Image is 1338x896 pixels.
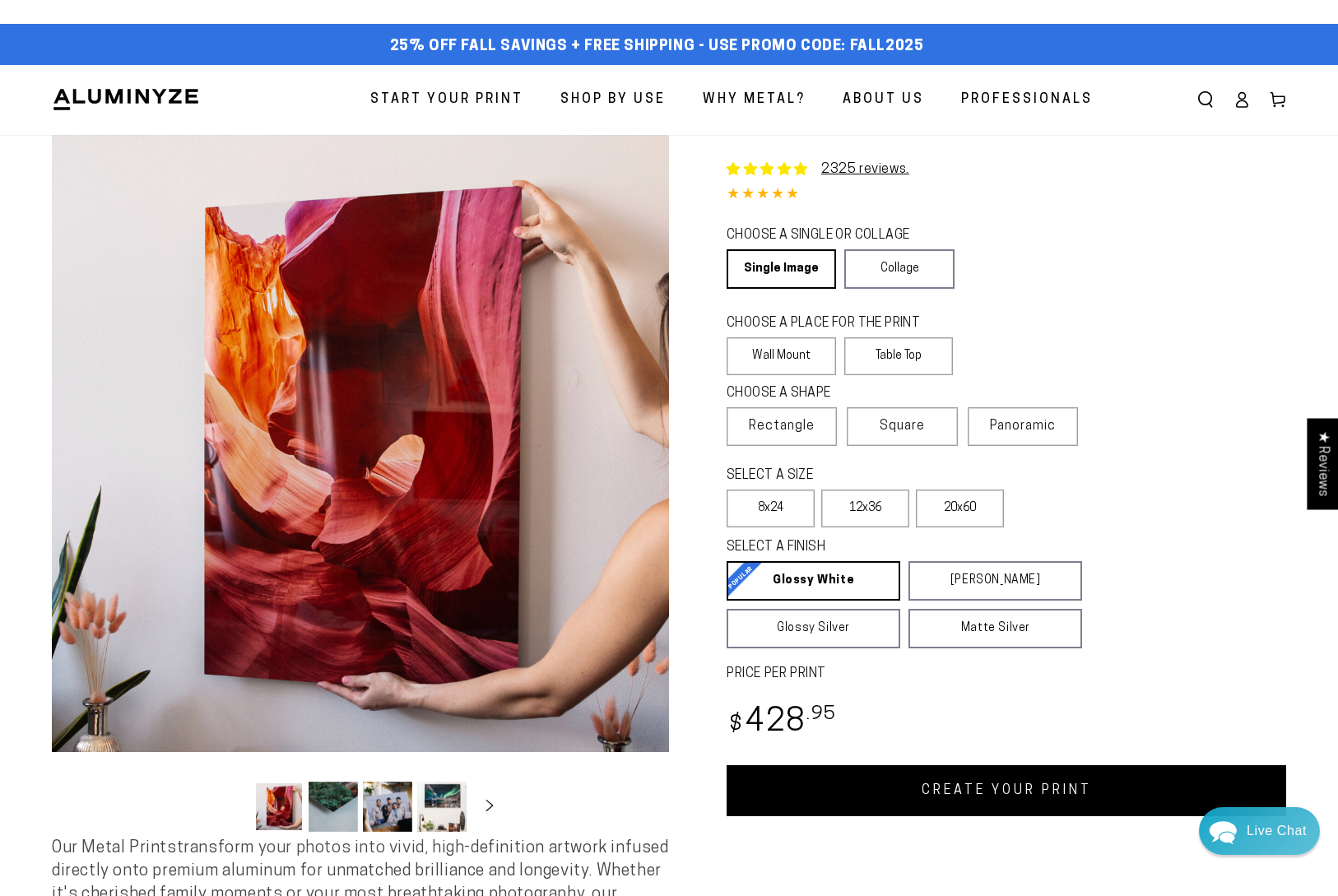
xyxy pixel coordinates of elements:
[1247,807,1307,855] div: Contact Us Directly
[548,78,678,122] a: Shop By Use
[560,88,666,112] span: Shop By Use
[417,782,467,832] button: Load image 4 in gallery view
[844,249,954,289] a: Collage
[729,714,743,736] span: $
[749,416,815,436] span: Rectangle
[727,226,939,245] legend: CHOOSE A SINGLE OR COLLAGE
[1307,418,1338,509] div: Click to open Judge.me floating reviews tab
[843,88,924,112] span: About Us
[52,87,200,112] img: Aluminyze
[727,765,1286,816] a: CREATE YOUR PRINT
[727,467,950,485] legend: SELECT A SIZE
[961,88,1093,112] span: Professionals
[1199,807,1320,855] div: Chat widget toggle
[908,561,1082,601] a: [PERSON_NAME]
[806,705,836,724] sup: .95
[213,788,249,824] button: Slide left
[727,538,1043,557] legend: SELECT A FINISH
[703,88,806,112] span: Why Metal?
[727,490,815,527] label: 8x24
[472,788,508,824] button: Slide right
[390,38,924,56] span: 25% off FALL Savings + Free Shipping - Use Promo Code: FALL2025
[727,384,941,403] legend: CHOOSE A SHAPE
[727,609,900,648] a: Glossy Silver
[1187,81,1224,118] summary: Search our site
[908,609,1082,648] a: Matte Silver
[370,88,523,112] span: Start Your Print
[949,78,1105,122] a: Professionals
[916,490,1004,527] label: 20x60
[727,561,900,601] a: Glossy White
[727,314,938,333] legend: CHOOSE A PLACE FOR THE PRINT
[727,665,1286,684] label: PRICE PER PRINT
[727,707,836,739] bdi: 428
[990,420,1056,433] span: Panoramic
[358,78,536,122] a: Start Your Print
[254,782,304,832] button: Load image 1 in gallery view
[880,416,925,436] span: Square
[727,249,836,289] a: Single Image
[727,337,836,375] label: Wall Mount
[844,337,954,375] label: Table Top
[727,183,1286,207] div: 4.85 out of 5.0 stars
[363,782,412,832] button: Load image 3 in gallery view
[690,78,818,122] a: Why Metal?
[309,782,358,832] button: Load image 2 in gallery view
[52,135,669,837] media-gallery: Gallery Viewer
[821,163,909,176] a: 2325 reviews.
[821,490,909,527] label: 12x36
[830,78,936,122] a: About Us
[727,160,909,179] a: 2325 reviews.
